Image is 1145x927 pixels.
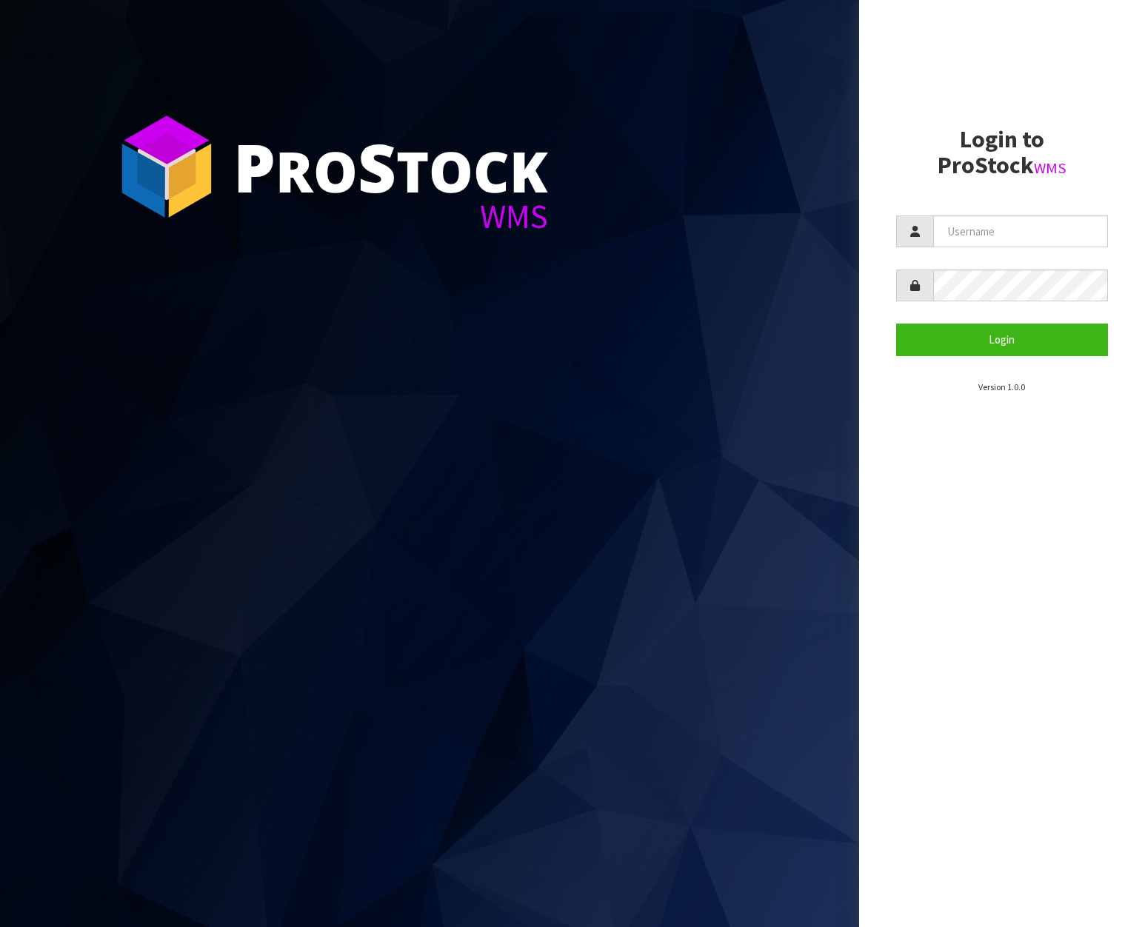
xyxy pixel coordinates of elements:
[233,200,548,233] div: WMS
[896,127,1109,178] h2: Login to ProStock
[358,121,396,212] span: S
[111,111,222,222] img: ProStock Cube
[896,324,1109,355] button: Login
[933,215,1109,247] input: Username
[978,381,1025,392] small: Version 1.0.0
[233,133,548,200] div: ro tock
[233,121,276,212] span: P
[1034,158,1066,178] small: WMS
